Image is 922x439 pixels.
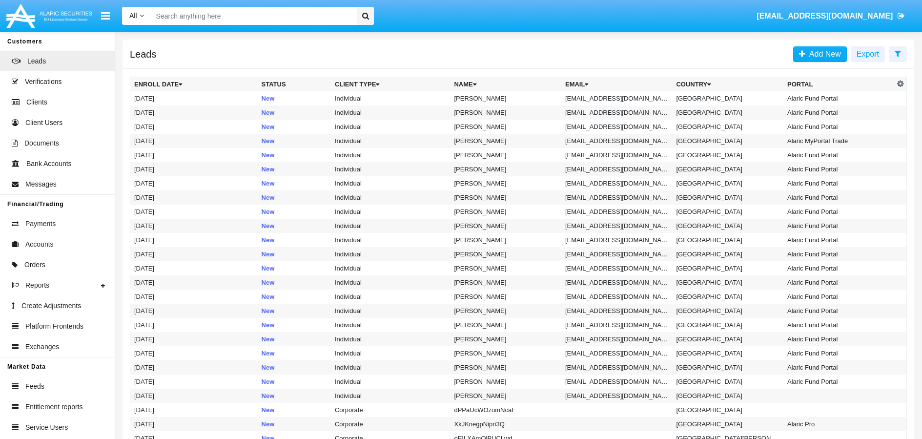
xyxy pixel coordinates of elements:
[757,12,893,20] span: [EMAIL_ADDRESS][DOMAIN_NAME]
[258,134,331,148] td: New
[130,360,258,375] td: [DATE]
[25,239,54,250] span: Accounts
[783,261,895,275] td: Alaric Fund Portal
[793,46,847,62] a: Add New
[24,138,59,148] span: Documents
[561,176,673,190] td: [EMAIL_ADDRESS][DOMAIN_NAME]
[130,290,258,304] td: [DATE]
[258,233,331,247] td: New
[130,91,258,105] td: [DATE]
[21,301,81,311] span: Create Adjustments
[331,77,451,92] th: Client Type
[450,219,561,233] td: [PERSON_NAME]
[783,91,895,105] td: Alaric Fund Portal
[25,77,61,87] span: Verifications
[258,190,331,205] td: New
[672,190,783,205] td: [GEOGRAPHIC_DATA]
[25,342,59,352] span: Exchanges
[130,205,258,219] td: [DATE]
[672,105,783,120] td: [GEOGRAPHIC_DATA]
[851,46,885,62] button: Export
[783,219,895,233] td: Alaric Fund Portal
[130,375,258,389] td: [DATE]
[672,233,783,247] td: [GEOGRAPHIC_DATA]
[258,91,331,105] td: New
[130,233,258,247] td: [DATE]
[805,50,841,58] span: Add New
[450,346,561,360] td: [PERSON_NAME]
[672,205,783,219] td: [GEOGRAPHIC_DATA]
[672,261,783,275] td: [GEOGRAPHIC_DATA]
[450,417,561,431] td: XkJKnegpNipri3Q
[25,219,56,229] span: Payments
[258,375,331,389] td: New
[331,417,451,431] td: Corporate
[130,219,258,233] td: [DATE]
[450,403,561,417] td: dPPaUcWOzumNcaF
[672,346,783,360] td: [GEOGRAPHIC_DATA]
[130,389,258,403] td: [DATE]
[783,205,895,219] td: Alaric Fund Portal
[672,148,783,162] td: [GEOGRAPHIC_DATA]
[258,176,331,190] td: New
[130,318,258,332] td: [DATE]
[258,205,331,219] td: New
[331,261,451,275] td: Individual
[561,318,673,332] td: [EMAIL_ADDRESS][DOMAIN_NAME]
[331,360,451,375] td: Individual
[331,105,451,120] td: Individual
[561,105,673,120] td: [EMAIL_ADDRESS][DOMAIN_NAME]
[130,120,258,134] td: [DATE]
[561,162,673,176] td: [EMAIL_ADDRESS][DOMAIN_NAME]
[672,417,783,431] td: [GEOGRAPHIC_DATA]
[130,134,258,148] td: [DATE]
[331,304,451,318] td: Individual
[25,280,49,291] span: Reports
[450,261,561,275] td: [PERSON_NAME]
[561,304,673,318] td: [EMAIL_ADDRESS][DOMAIN_NAME]
[258,346,331,360] td: New
[130,346,258,360] td: [DATE]
[130,176,258,190] td: [DATE]
[783,346,895,360] td: Alaric Fund Portal
[561,261,673,275] td: [EMAIL_ADDRESS][DOMAIN_NAME]
[122,11,151,21] a: All
[26,97,47,107] span: Clients
[331,148,451,162] td: Individual
[130,105,258,120] td: [DATE]
[672,360,783,375] td: [GEOGRAPHIC_DATA]
[331,318,451,332] td: Individual
[450,360,561,375] td: [PERSON_NAME]
[331,190,451,205] td: Individual
[130,403,258,417] td: [DATE]
[783,120,895,134] td: Alaric Fund Portal
[672,247,783,261] td: [GEOGRAPHIC_DATA]
[450,105,561,120] td: [PERSON_NAME]
[331,332,451,346] td: Individual
[130,77,258,92] th: Enroll Date
[258,360,331,375] td: New
[450,375,561,389] td: [PERSON_NAME]
[783,134,895,148] td: Alaric MyPortal Trade
[450,190,561,205] td: [PERSON_NAME]
[258,105,331,120] td: New
[450,389,561,403] td: [PERSON_NAME]
[672,275,783,290] td: [GEOGRAPHIC_DATA]
[130,417,258,431] td: [DATE]
[783,247,895,261] td: Alaric Fund Portal
[561,346,673,360] td: [EMAIL_ADDRESS][DOMAIN_NAME]
[561,190,673,205] td: [EMAIL_ADDRESS][DOMAIN_NAME]
[672,304,783,318] td: [GEOGRAPHIC_DATA]
[130,261,258,275] td: [DATE]
[783,176,895,190] td: Alaric Fund Portal
[561,205,673,219] td: [EMAIL_ADDRESS][DOMAIN_NAME]
[331,134,451,148] td: Individual
[450,275,561,290] td: [PERSON_NAME]
[450,304,561,318] td: [PERSON_NAME]
[331,120,451,134] td: Individual
[672,120,783,134] td: [GEOGRAPHIC_DATA]
[783,190,895,205] td: Alaric Fund Portal
[561,233,673,247] td: [EMAIL_ADDRESS][DOMAIN_NAME]
[783,318,895,332] td: Alaric Fund Portal
[672,77,783,92] th: Country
